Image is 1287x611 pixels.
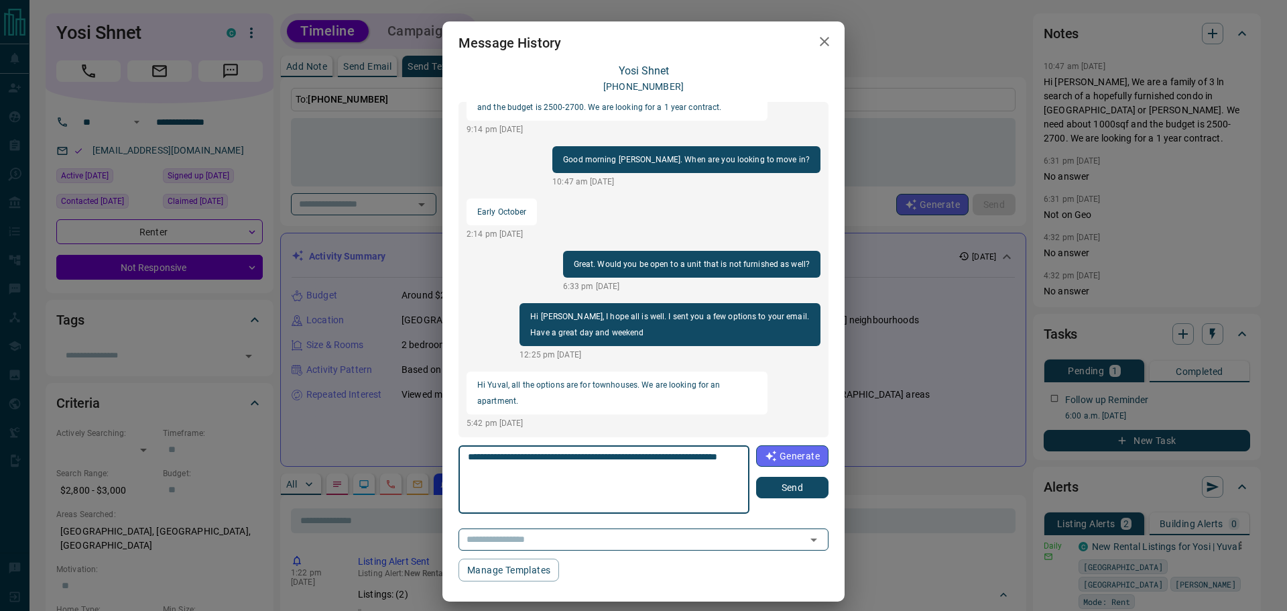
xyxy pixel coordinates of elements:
[477,204,526,220] p: Early October
[477,377,757,409] p: Hi Yuval, all the options are for townhouses. We are looking for an apartment.
[458,559,559,581] button: Manage Templates
[563,280,820,292] p: 6:33 pm [DATE]
[563,152,810,168] p: Good morning [PERSON_NAME]. When are you looking to move in?
[574,256,810,272] p: Great. Would you be open to a unit that is not furnished as well?
[804,531,823,549] button: Open
[530,309,810,341] p: Hi [PERSON_NAME], I hope all is well. I sent you a few options to your email. Have a great day an...
[467,228,537,240] p: 2:14 pm [DATE]
[467,417,768,429] p: 5:42 pm [DATE]
[756,445,829,467] button: Generate
[519,349,820,361] p: 12:25 pm [DATE]
[467,123,768,135] p: 9:14 pm [DATE]
[552,176,820,188] p: 10:47 am [DATE]
[442,21,577,64] h2: Message History
[756,477,829,498] button: Send
[619,64,669,77] a: Yosi Shnet
[603,80,684,94] p: [PHONE_NUMBER]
